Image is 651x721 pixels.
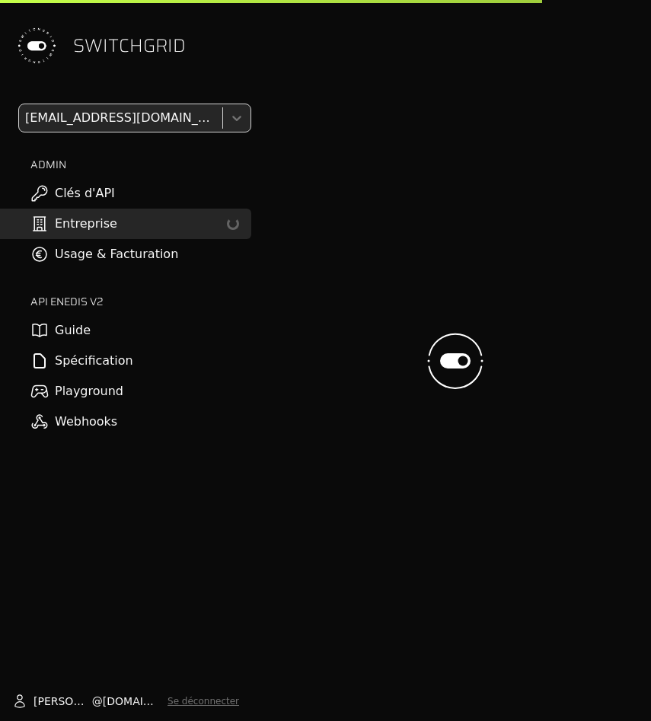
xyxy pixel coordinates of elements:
span: @ [92,694,103,709]
img: Switchgrid Logo [12,21,61,70]
h2: API ENEDIS v2 [30,294,251,309]
h2: ADMIN [30,157,251,172]
div: loading [225,215,242,233]
span: SWITCHGRID [73,33,186,58]
span: [PERSON_NAME] [34,694,92,709]
button: Se déconnecter [168,695,239,707]
span: [DOMAIN_NAME] [103,694,161,709]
